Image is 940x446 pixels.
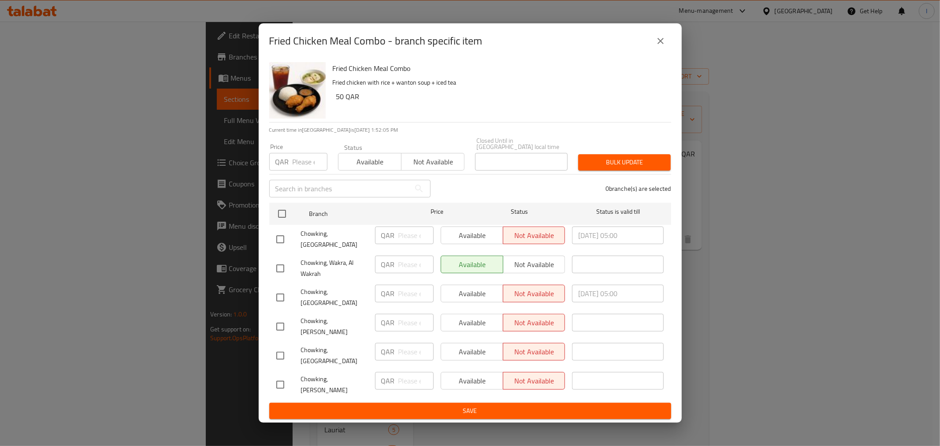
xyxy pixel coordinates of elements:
span: Status [473,206,565,217]
button: close [650,30,671,52]
button: Save [269,403,671,419]
span: Chowking, [PERSON_NAME] [301,374,368,396]
span: Not available [405,156,461,168]
input: Please enter price [398,343,434,361]
span: Chowking, [GEOGRAPHIC_DATA] [301,286,368,308]
span: Chowking, [PERSON_NAME] [301,316,368,338]
span: Available [342,156,398,168]
p: 0 branche(s) are selected [606,184,671,193]
span: Chowking, [GEOGRAPHIC_DATA] [301,228,368,250]
p: QAR [275,156,289,167]
button: Not available [401,153,464,171]
span: Save [276,405,664,416]
p: QAR [381,375,395,386]
span: Chowking, Wakra, Al Wakrah [301,257,368,279]
span: Price [408,206,466,217]
h6: 50 QAR [336,90,664,103]
p: Current time in [GEOGRAPHIC_DATA] is [DATE] 1:52:05 PM [269,126,671,134]
input: Please enter price [398,314,434,331]
button: Bulk update [578,154,671,171]
p: Fried chicken with rice + wanton soup + iced tea [333,77,664,88]
h2: Fried Chicken Meal Combo - branch specific item [269,34,483,48]
h6: Fried Chicken Meal Combo [333,62,664,74]
input: Please enter price [398,256,434,273]
p: QAR [381,346,395,357]
input: Please enter price [398,372,434,390]
p: QAR [381,259,395,270]
span: Status is valid till [572,206,664,217]
p: QAR [381,230,395,241]
input: Please enter price [293,153,327,171]
span: Bulk update [585,157,664,168]
button: Available [338,153,401,171]
img: Fried Chicken Meal Combo [269,62,326,119]
span: Chowking, [GEOGRAPHIC_DATA] [301,345,368,367]
input: Please enter price [398,227,434,244]
input: Search in branches [269,180,410,197]
span: Branch [309,208,401,219]
input: Please enter price [398,285,434,302]
p: QAR [381,317,395,328]
p: QAR [381,288,395,299]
